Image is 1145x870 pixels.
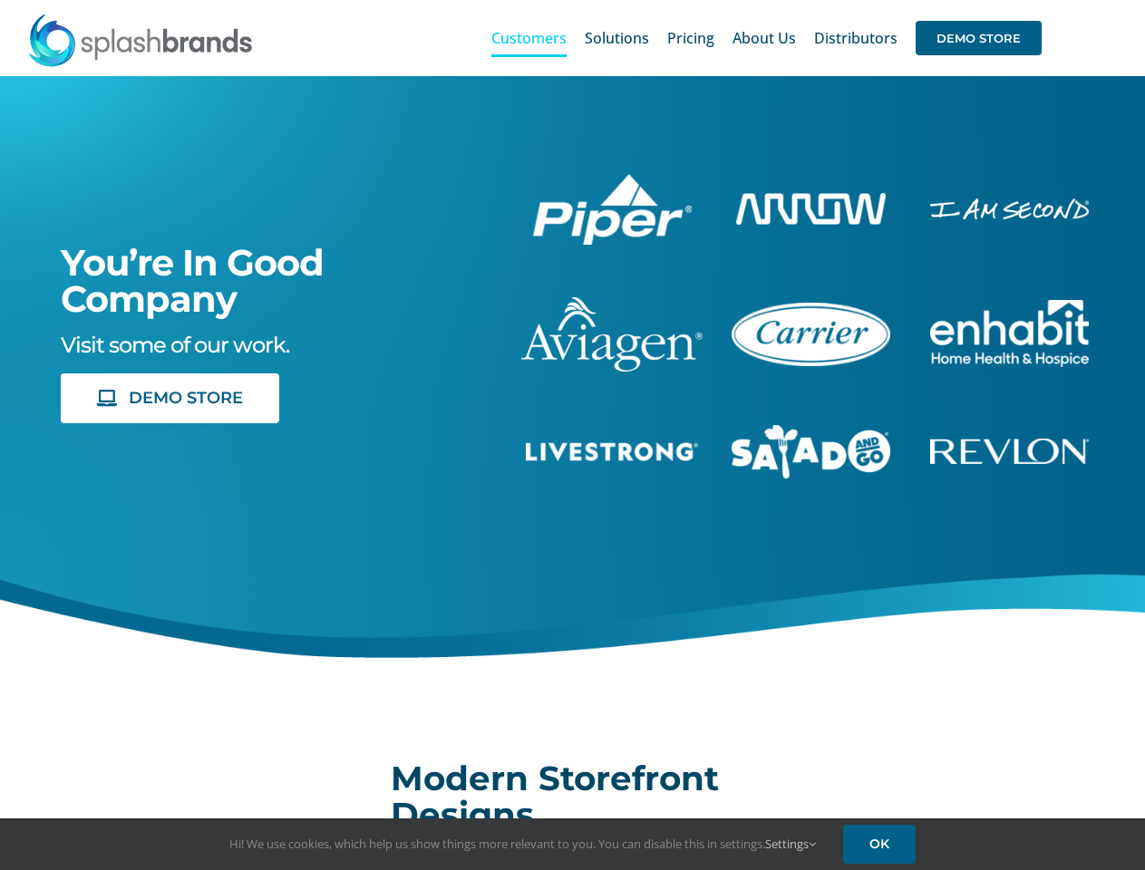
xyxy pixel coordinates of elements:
[585,31,649,45] span: Solutions
[814,31,898,45] span: Distributors
[533,171,692,191] a: piper-White
[930,439,1089,464] img: Revlon
[732,422,890,442] a: sng-1C
[916,21,1042,55] span: DEMO STORE
[733,31,796,45] span: About Us
[391,760,755,833] h2: Modern Storefront Designs
[916,9,1042,67] a: DEMO STORE
[526,442,698,461] img: Livestrong Store
[843,825,916,864] a: OK
[667,31,714,45] span: Pricing
[129,389,243,408] span: DEMO STORE
[491,9,567,67] a: Customers
[491,31,567,45] span: Customers
[732,300,890,320] a: carrier-1B
[930,297,1089,317] a: enhabit-stacked-white
[521,297,703,372] img: aviagen-1C
[732,303,890,366] img: Carrier Brand Store
[930,196,1089,216] a: enhabit-stacked-white
[526,440,698,459] a: livestrong-5E-website
[533,174,692,245] img: Piper Pilot Ship
[736,193,886,225] img: Arrow Store
[61,373,280,423] a: DEMO STORE
[229,836,816,852] span: Hi! We use cookies, which help us show things more relevant to you. You can disable this in setti...
[61,332,289,358] span: Visit some of our work.
[765,836,816,852] a: Settings
[667,9,714,67] a: Pricing
[27,13,254,67] img: SplashBrands.com Logo
[732,425,890,479] img: Salad And Go Store
[930,300,1089,367] img: Enhabit Gear Store
[736,190,886,210] a: arrow-white
[814,9,898,67] a: Distributors
[491,9,1042,67] nav: Main Menu
[930,198,1089,219] img: I Am Second Store
[930,436,1089,456] a: revlon-flat-white
[61,240,324,321] span: You’re In Good Company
